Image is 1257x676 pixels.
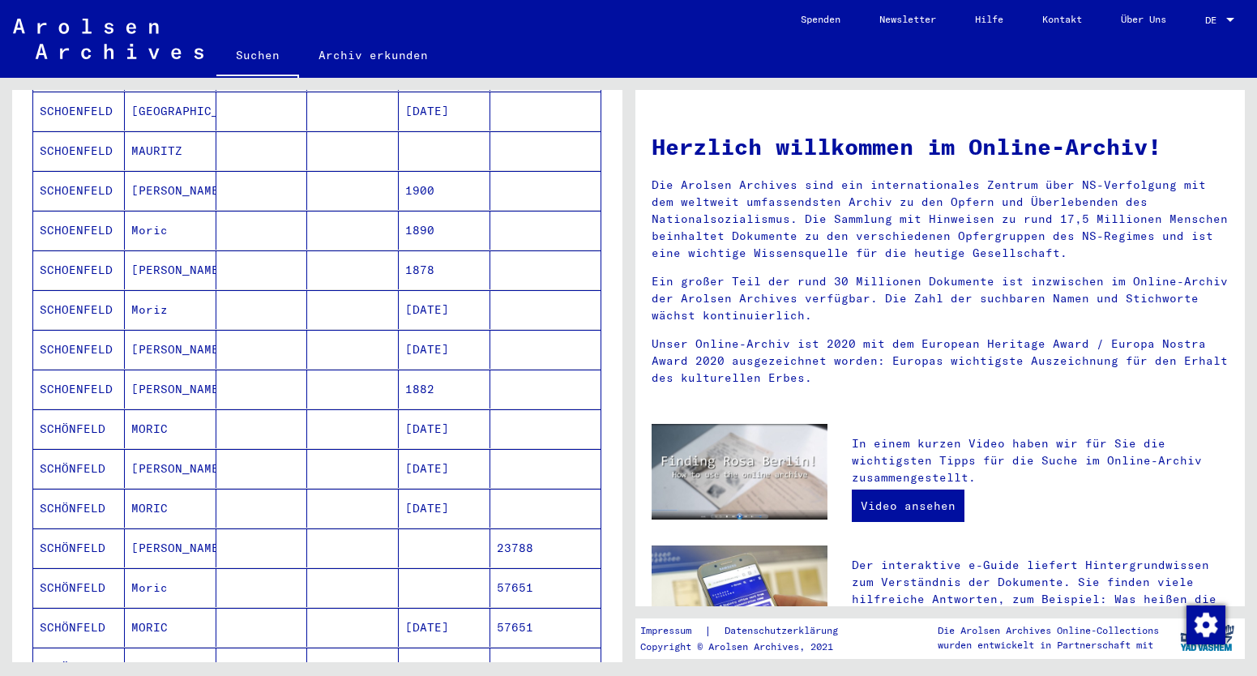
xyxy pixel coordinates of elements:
[125,92,216,130] mat-cell: [GEOGRAPHIC_DATA]
[125,250,216,289] mat-cell: [PERSON_NAME]
[33,568,125,607] mat-cell: SCHÖNFELD
[33,489,125,528] mat-cell: SCHÖNFELD
[125,370,216,409] mat-cell: [PERSON_NAME]
[399,449,490,488] mat-cell: [DATE]
[852,490,964,522] a: Video ansehen
[852,435,1229,486] p: In einem kurzen Video haben wir für Sie die wichtigsten Tipps für die Suche im Online-Archiv zusa...
[125,528,216,567] mat-cell: [PERSON_NAME]
[125,449,216,488] mat-cell: [PERSON_NAME]
[399,250,490,289] mat-cell: 1878
[125,171,216,210] mat-cell: [PERSON_NAME]
[399,608,490,647] mat-cell: [DATE]
[125,131,216,170] mat-cell: MAURITZ
[33,528,125,567] mat-cell: SCHÖNFELD
[938,623,1159,638] p: Die Arolsen Archives Online-Collections
[652,546,827,663] img: eguide.jpg
[490,568,601,607] mat-cell: 57651
[652,336,1229,387] p: Unser Online-Archiv ist 2020 mit dem European Heritage Award / Europa Nostra Award 2020 ausgezeic...
[125,608,216,647] mat-cell: MORIC
[652,130,1229,164] h1: Herzlich willkommen im Online-Archiv!
[33,449,125,488] mat-cell: SCHÖNFELD
[125,489,216,528] mat-cell: MORIC
[33,409,125,448] mat-cell: SCHÖNFELD
[1205,15,1223,26] span: DE
[33,131,125,170] mat-cell: SCHOENFELD
[125,330,216,369] mat-cell: [PERSON_NAME]
[490,608,601,647] mat-cell: 57651
[216,36,299,78] a: Suchen
[652,424,827,520] img: video.jpg
[33,171,125,210] mat-cell: SCHOENFELD
[399,211,490,250] mat-cell: 1890
[399,171,490,210] mat-cell: 1900
[490,528,601,567] mat-cell: 23788
[640,623,704,640] a: Impressum
[399,330,490,369] mat-cell: [DATE]
[33,92,125,130] mat-cell: SCHOENFELD
[852,557,1229,642] p: Der interaktive e-Guide liefert Hintergrundwissen zum Verständnis der Dokumente. Sie finden viele...
[652,177,1229,262] p: Die Arolsen Archives sind ein internationales Zentrum über NS-Verfolgung mit dem weltweit umfasse...
[1177,618,1238,658] img: yv_logo.png
[33,330,125,369] mat-cell: SCHOENFELD
[299,36,447,75] a: Archiv erkunden
[712,623,857,640] a: Datenschutzerklärung
[1186,605,1225,644] img: Zustimmung ändern
[399,92,490,130] mat-cell: [DATE]
[399,290,490,329] mat-cell: [DATE]
[13,19,203,59] img: Arolsen_neg.svg
[399,409,490,448] mat-cell: [DATE]
[125,568,216,607] mat-cell: Moric
[125,409,216,448] mat-cell: MORIC
[640,640,857,654] p: Copyright © Arolsen Archives, 2021
[33,370,125,409] mat-cell: SCHOENFELD
[399,489,490,528] mat-cell: [DATE]
[125,211,216,250] mat-cell: Moric
[125,290,216,329] mat-cell: Moriz
[33,608,125,647] mat-cell: SCHÖNFELD
[33,290,125,329] mat-cell: SCHOENFELD
[33,250,125,289] mat-cell: SCHOENFELD
[652,273,1229,324] p: Ein großer Teil der rund 30 Millionen Dokumente ist inzwischen im Online-Archiv der Arolsen Archi...
[640,623,857,640] div: |
[399,370,490,409] mat-cell: 1882
[33,211,125,250] mat-cell: SCHOENFELD
[938,638,1159,652] p: wurden entwickelt in Partnerschaft mit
